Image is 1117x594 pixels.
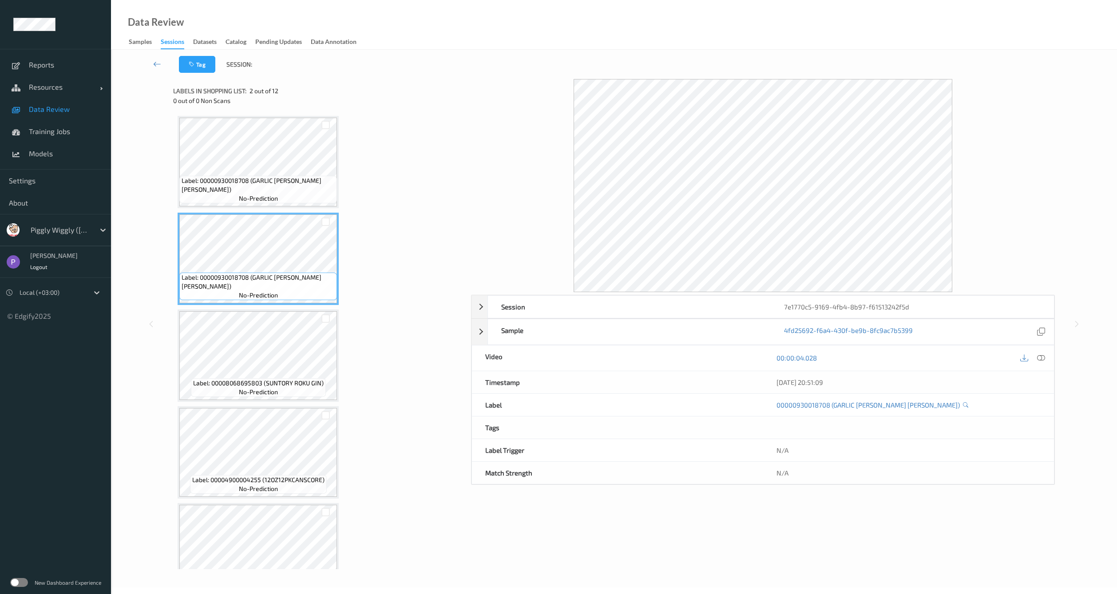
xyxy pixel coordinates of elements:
[771,296,1054,318] div: 7e1770c5-9169-4fb4-8b97-f61513242f5d
[763,439,1054,461] div: N/A
[161,36,193,49] a: Sessions
[488,319,771,345] div: Sample
[472,371,763,393] div: Timestamp
[784,326,913,338] a: 4fd25692-f6a4-430f-be9b-8fc9ac7b5399
[250,87,278,95] span: 2 out of 12
[182,273,335,291] span: Label: 00000930018708 (GARLIC [PERSON_NAME] [PERSON_NAME])
[472,345,763,371] div: Video
[129,36,161,48] a: Samples
[193,37,217,48] div: Datasets
[192,475,325,484] span: Label: 00004900004255 (12OZ12PKCANSCORE)
[472,439,763,461] div: Label Trigger
[226,60,252,69] span: Session:
[179,56,215,73] button: Tag
[472,416,763,439] div: Tags
[776,400,960,409] a: 00000930018708 (GARLIC [PERSON_NAME] [PERSON_NAME])
[471,295,1054,318] div: Session7e1770c5-9169-4fb4-8b97-f61513242f5d
[776,378,1041,387] div: [DATE] 20:51:09
[193,379,324,388] span: Label: 00008068695803 (SUNTORY ROKU GIN)
[226,36,255,48] a: Catalog
[239,291,278,300] span: no-prediction
[239,194,278,203] span: no-prediction
[161,37,184,49] div: Sessions
[182,176,335,194] span: Label: 00000930018708 (GARLIC [PERSON_NAME] [PERSON_NAME])
[472,462,763,484] div: Match Strength
[472,394,763,416] div: Label
[311,37,356,48] div: Data Annotation
[129,37,152,48] div: Samples
[173,87,246,95] span: Labels in shopping list:
[173,96,465,105] div: 0 out of 0 Non Scans
[311,36,365,48] a: Data Annotation
[255,36,311,48] a: Pending Updates
[239,388,278,396] span: no-prediction
[255,37,302,48] div: Pending Updates
[776,353,817,362] a: 00:00:04.028
[239,484,278,493] span: no-prediction
[226,37,246,48] div: Catalog
[488,296,771,318] div: Session
[128,18,184,27] div: Data Review
[763,462,1054,484] div: N/A
[471,319,1054,345] div: Sample4fd25692-f6a4-430f-be9b-8fc9ac7b5399
[193,36,226,48] a: Datasets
